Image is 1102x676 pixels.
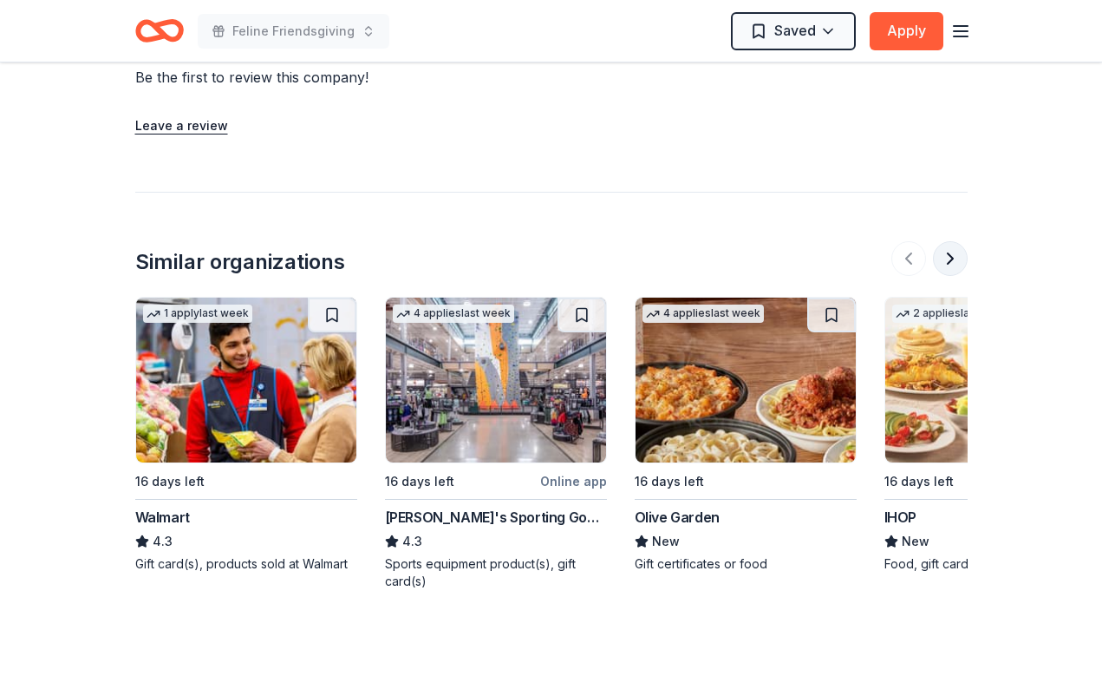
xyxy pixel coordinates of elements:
a: Image for Walmart1 applylast week16 days leftWalmart4.3Gift card(s), products sold at Walmart [135,297,357,573]
span: New [902,531,929,552]
div: 16 days left [884,471,954,492]
button: Saved [731,12,856,50]
div: Walmart [135,507,190,528]
div: Online app [540,470,607,492]
span: Saved [774,19,816,42]
span: 4.3 [402,531,422,552]
div: Gift certificates or food [635,555,857,573]
button: Apply [870,12,943,50]
span: New [652,531,680,552]
div: 2 applies last week [892,305,1014,323]
div: Gift card(s), products sold at Walmart [135,555,357,573]
img: Image for Walmart [136,298,356,463]
div: 16 days left [135,471,205,492]
img: Image for Olive Garden [636,298,856,463]
a: Home [135,10,184,51]
button: Leave a review [135,115,228,136]
button: Feline Friendsgiving [198,14,389,49]
a: Image for Olive Garden4 applieslast week16 days leftOlive GardenNewGift certificates or food [635,297,857,573]
div: 16 days left [385,471,454,492]
div: Similar organizations [135,248,345,276]
div: IHOP [884,507,916,528]
div: [PERSON_NAME]'s Sporting Goods [385,507,607,528]
span: Feline Friendsgiving [232,21,355,42]
div: 4 applies last week [642,305,764,323]
div: Olive Garden [635,507,720,528]
a: Image for Dick's Sporting Goods4 applieslast week16 days leftOnline app[PERSON_NAME]'s Sporting G... [385,297,607,590]
div: 4 applies last week [393,305,514,323]
div: 16 days left [635,471,704,492]
img: Image for Dick's Sporting Goods [386,298,606,463]
div: 1 apply last week [143,305,252,323]
div: Be the first to review this company! [135,67,579,88]
div: Sports equipment product(s), gift card(s) [385,555,607,590]
span: 4.3 [153,531,173,552]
